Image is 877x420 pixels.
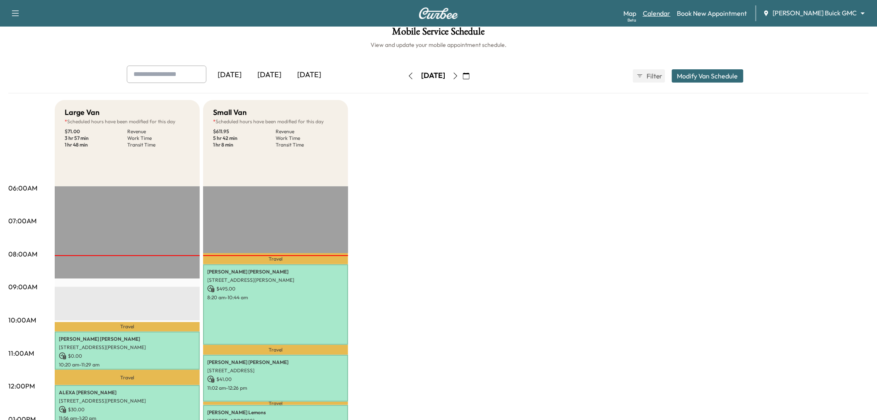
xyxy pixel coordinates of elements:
[213,142,276,148] p: 1 hr 8 min
[677,8,747,18] a: Book New Appointment
[289,66,329,85] div: [DATE]
[773,8,857,18] span: [PERSON_NAME] Buick GMC
[8,183,37,193] p: 06:00AM
[59,406,196,413] p: $ 30.00
[65,118,190,125] p: Scheduled hours have been modified for this day
[213,135,276,142] p: 5 hr 42 min
[203,345,348,355] p: Travel
[647,71,661,81] span: Filter
[8,381,35,391] p: 12:00PM
[250,66,289,85] div: [DATE]
[627,17,636,23] div: Beta
[207,359,344,366] p: [PERSON_NAME] [PERSON_NAME]
[203,402,348,405] p: Travel
[207,269,344,275] p: [PERSON_NAME] [PERSON_NAME]
[59,352,196,360] p: $ 0.00
[207,285,344,293] p: $ 495.00
[8,282,37,292] p: 09:00AM
[203,253,348,264] p: Travel
[207,385,344,391] p: 11:02 am - 12:26 pm
[8,348,34,358] p: 11:00AM
[127,142,190,148] p: Transit Time
[207,367,344,374] p: [STREET_ADDRESS]
[55,322,200,332] p: Travel
[276,142,338,148] p: Transit Time
[276,135,338,142] p: Work Time
[59,361,196,368] p: 10:20 am - 11:29 am
[672,69,744,83] button: Modify Van Schedule
[419,7,458,19] img: Curbee Logo
[207,376,344,383] p: $ 41.00
[8,315,36,325] p: 10:00AM
[65,135,127,142] p: 3 hr 57 min
[59,344,196,351] p: [STREET_ADDRESS][PERSON_NAME]
[65,142,127,148] p: 1 hr 48 min
[213,107,247,118] h5: Small Van
[127,135,190,142] p: Work Time
[210,66,250,85] div: [DATE]
[65,128,127,135] p: $ 71.00
[276,128,338,135] p: Revenue
[8,216,36,226] p: 07:00AM
[8,41,869,49] h6: View and update your mobile appointment schedule.
[59,398,196,404] p: [STREET_ADDRESS][PERSON_NAME]
[421,71,445,81] div: [DATE]
[59,389,196,396] p: ALEXA [PERSON_NAME]
[8,27,869,41] h1: Mobile Service Schedule
[59,336,196,342] p: [PERSON_NAME] [PERSON_NAME]
[127,128,190,135] p: Revenue
[207,409,344,416] p: [PERSON_NAME] Lemons
[65,107,99,118] h5: Large Van
[643,8,671,18] a: Calendar
[213,128,276,135] p: $ 611.95
[623,8,636,18] a: MapBeta
[207,277,344,283] p: [STREET_ADDRESS][PERSON_NAME]
[207,294,344,301] p: 8:20 am - 10:44 am
[213,118,338,125] p: Scheduled hours have been modified for this day
[8,249,37,259] p: 08:00AM
[55,370,200,385] p: Travel
[633,69,665,83] button: Filter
